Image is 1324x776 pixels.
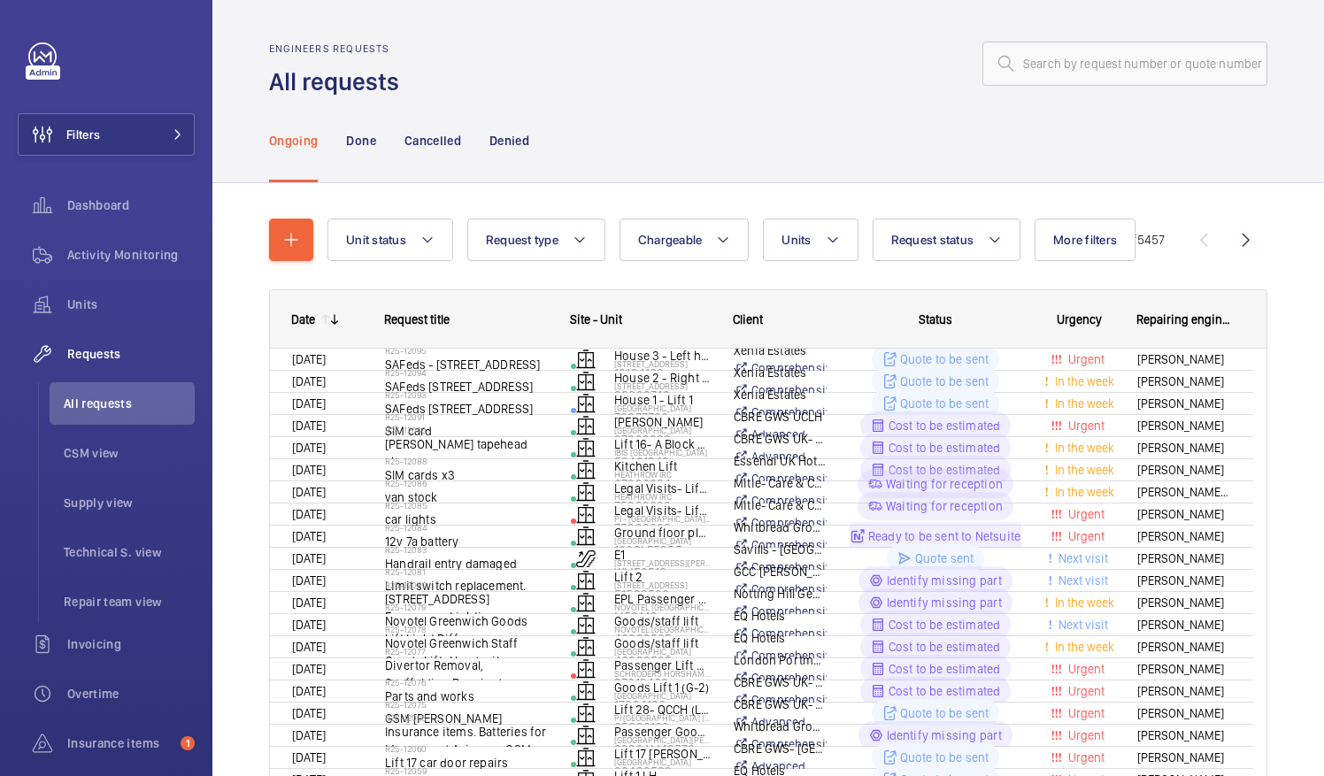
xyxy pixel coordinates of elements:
span: [DATE] [292,463,326,477]
span: Requests [67,345,195,363]
span: [PERSON_NAME] [1137,593,1231,613]
span: [PERSON_NAME] [1137,703,1231,724]
p: London Portman Hotel Ltd [734,651,827,669]
button: Units [763,219,858,261]
p: Done [346,132,375,150]
p: IBIS [GEOGRAPHIC_DATA] [614,447,711,457]
span: In the week [1051,441,1114,455]
p: Schroders Horsham Holmwood ([GEOGRAPHIC_DATA]) [614,668,711,679]
span: [DATE] [292,485,326,499]
span: Urgent [1065,352,1105,366]
span: All requests [64,395,195,412]
p: PI [GEOGRAPHIC_DATA] ([GEOGRAPHIC_DATA]) [614,712,711,723]
span: In the week [1051,396,1114,411]
h2: R25-12078 [385,624,548,634]
h2: R25-12068 [385,712,548,723]
span: CSM view [64,444,195,462]
h2: Engineers requests [269,42,410,55]
p: Essendi UK Hotels 1 Limited [734,452,827,470]
span: Overtime [67,685,195,703]
span: [PERSON_NAME] [1137,549,1231,569]
span: [DATE] [292,706,326,720]
span: [PERSON_NAME] de [PERSON_NAME] [1137,482,1231,503]
span: [PERSON_NAME] [1137,372,1231,392]
p: NOVOTEL [GEOGRAPHIC_DATA] [614,624,711,634]
span: [PERSON_NAME] [1137,394,1231,414]
span: In the week [1051,374,1114,388]
p: CBRE GWS- [GEOGRAPHIC_DATA] ([GEOGRAPHIC_DATA][PERSON_NAME]) [734,740,827,757]
p: [STREET_ADDRESS] [614,580,711,590]
span: Invoicing [67,635,195,653]
span: [PERSON_NAME] [1137,460,1231,480]
h1: All requests [269,65,410,98]
span: Urgent [1065,728,1105,742]
p: Notting Hill Genesis [734,585,827,603]
span: [DATE] [292,662,326,676]
p: [STREET_ADDRESS][PERSON_NAME] [614,557,711,568]
p: [GEOGRAPHIC_DATA] [614,403,711,413]
h2: R25-12079 [385,602,548,612]
span: More filters [1053,233,1117,247]
span: [DATE] [292,728,326,742]
span: Repairing engineer [1136,312,1232,327]
span: Urgency [1057,312,1102,327]
p: Heathrow IRC [614,469,711,480]
span: Next visit [1055,551,1108,565]
span: Unit status [346,233,406,247]
span: [DATE] [292,374,326,388]
span: Site - Unit [570,312,622,327]
span: [DATE] [292,573,326,588]
p: Xenia Estates [734,386,827,403]
span: Request title [384,312,450,327]
p: GCC [PERSON_NAME] Street [734,563,827,580]
p: Denied [489,132,529,150]
span: 1 [181,736,195,750]
h2: R25-12077 [385,646,548,657]
p: [GEOGRAPHIC_DATA] [614,690,711,701]
span: [PERSON_NAME] [1137,637,1231,657]
span: Next visit [1055,573,1108,588]
p: Whitbread Group PLC [734,718,827,735]
p: CBRE GWS UK- [GEOGRAPHIC_DATA] ([GEOGRAPHIC_DATA]) [734,695,827,713]
p: Waiting for reception [886,497,1003,515]
span: [DATE] [292,595,326,610]
input: Search by request number or quote number [982,42,1267,86]
span: [DATE] [292,618,326,632]
span: Urgent [1065,507,1105,521]
span: Chargeable [638,233,703,247]
span: Technical S. view [64,543,195,561]
span: Units [781,233,811,247]
p: [STREET_ADDRESS] [614,358,711,369]
p: EQ Hotels [734,629,827,647]
span: In the week [1051,485,1114,499]
button: Unit status [327,219,453,261]
span: [DATE] [292,684,326,698]
p: Savills - [GEOGRAPHIC_DATA] [734,541,827,558]
span: [PERSON_NAME] [1137,416,1231,436]
span: Urgent [1065,684,1105,698]
span: Insurance items [67,734,173,752]
p: [GEOGRAPHIC_DATA] [614,425,711,435]
p: EQ Hotels [734,607,827,625]
p: PI - [GEOGRAPHIC_DATA] [GEOGRAPHIC_DATA] [614,513,711,524]
span: Status [919,312,952,327]
span: In the week [1051,640,1114,654]
span: Activity Monitoring [67,246,195,264]
span: [DATE] [292,750,326,764]
p: CBRE GWS UK- Schroders (Horsham & [PERSON_NAME]) [734,673,827,691]
p: Ongoing [269,132,318,150]
p: Mitie- Care & Custody [734,496,827,514]
p: [GEOGRAPHIC_DATA] [614,646,711,657]
span: Urgent [1065,419,1105,433]
button: More filters [1035,219,1135,261]
span: In the week [1051,595,1114,610]
p: CBRE GWS UK- [GEOGRAPHIC_DATA] ([GEOGRAPHIC_DATA]) [734,430,827,448]
span: [DATE] [292,529,326,543]
h2: R25-12090 [385,425,548,435]
span: [PERSON_NAME] [1137,504,1231,525]
p: Xenia Estates [734,364,827,381]
span: [DATE] [292,507,326,521]
span: [DATE] [292,640,326,654]
span: [DATE] [292,441,326,455]
span: Client [733,312,763,327]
